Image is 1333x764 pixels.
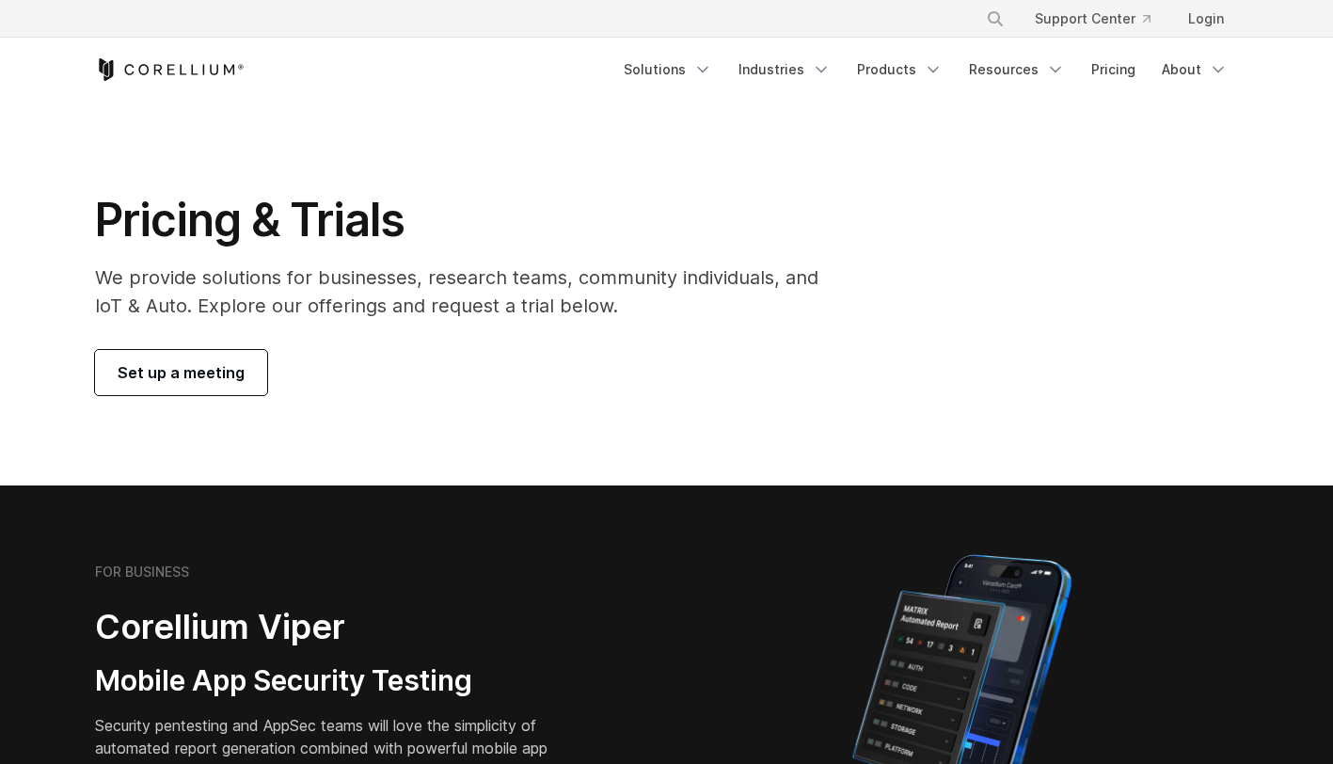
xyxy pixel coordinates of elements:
[95,350,267,395] a: Set up a meeting
[963,2,1239,36] div: Navigation Menu
[95,564,189,581] h6: FOR BUSINESS
[95,663,577,699] h3: Mobile App Security Testing
[612,53,723,87] a: Solutions
[1020,2,1166,36] a: Support Center
[1173,2,1239,36] a: Login
[95,263,845,320] p: We provide solutions for businesses, research teams, community individuals, and IoT & Auto. Explo...
[612,53,1239,87] div: Navigation Menu
[95,58,245,81] a: Corellium Home
[727,53,842,87] a: Industries
[1080,53,1147,87] a: Pricing
[95,192,845,248] h1: Pricing & Trials
[978,2,1012,36] button: Search
[958,53,1076,87] a: Resources
[118,361,245,384] span: Set up a meeting
[95,606,577,648] h2: Corellium Viper
[1151,53,1239,87] a: About
[846,53,954,87] a: Products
